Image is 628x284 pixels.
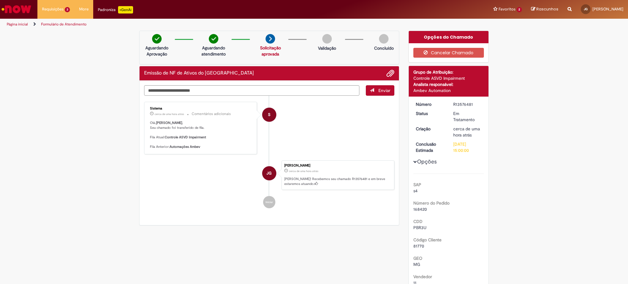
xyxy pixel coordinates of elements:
button: Adicionar anexos [386,69,394,77]
b: SAP [413,182,421,187]
span: Favoritos [499,6,515,12]
b: Automações Ambev [170,144,200,149]
span: cerca de uma hora atrás [289,169,318,173]
div: [DATE] 15:00:00 [453,141,482,153]
textarea: Digite sua mensagem aqui... [144,85,359,96]
dt: Número [411,101,449,107]
a: Formulário de Atendimento [41,22,86,27]
img: check-circle-green.png [152,34,162,44]
b: GEO [413,255,422,261]
dt: Status [411,110,449,117]
span: More [79,6,89,12]
span: [PERSON_NAME] [592,6,623,12]
img: check-circle-green.png [209,34,218,44]
span: 3 [65,7,70,12]
div: Analista responsável: [413,81,484,87]
p: Aguardando Aprovação [142,45,172,57]
p: Aguardando atendimento [199,45,228,57]
button: Enviar [366,85,394,96]
div: Em Tratamento [453,110,482,123]
ul: Histórico de tíquete [144,96,394,214]
span: MG [413,262,420,267]
span: Rascunhos [536,6,558,12]
span: JG [266,166,272,181]
b: Vendedor [413,274,432,279]
time: 29/09/2025 12:11:33 [155,112,184,116]
div: [PERSON_NAME] [284,164,391,167]
span: 168420 [413,206,427,212]
div: Sistema [150,107,252,110]
p: Olá, , Seu chamado foi transferido de fila. Fila Atual: Fila Anterior: [150,121,252,149]
img: arrow-next.png [266,34,275,44]
img: ServiceNow [1,3,32,15]
img: img-circle-grey.png [379,34,389,44]
img: img-circle-grey.png [322,34,332,44]
a: Solicitação aprovada [260,45,281,57]
h2: Emissão de NF de Ativos do ASVD Histórico de tíquete [144,71,254,76]
span: Enviar [378,88,390,93]
li: JOYCE GONCALVES [144,160,394,190]
button: Cancelar Chamado [413,48,484,58]
span: JG [584,7,588,11]
div: Ambev Automation [413,87,484,94]
dt: Criação [411,126,449,132]
div: 29/09/2025 12:11:28 [453,126,482,138]
div: System [262,108,276,122]
div: Padroniza [98,6,133,13]
span: cerca de uma hora atrás [155,112,184,116]
div: JOYCE GONCALVES [262,166,276,180]
time: 29/09/2025 12:11:28 [289,169,318,173]
p: +GenAi [118,6,133,13]
b: Número do Pedido [413,200,450,206]
span: 2 [517,7,522,12]
ul: Trilhas de página [5,19,414,30]
span: PBR3U [413,225,427,230]
b: CDD [413,219,423,224]
div: R13576481 [453,101,482,107]
a: Página inicial [7,22,28,27]
p: Concluído [374,45,394,51]
span: cerca de uma hora atrás [453,126,480,138]
b: Controle ASVD Impairment [165,135,206,140]
small: Comentários adicionais [192,111,231,117]
b: [PERSON_NAME] [156,121,182,125]
time: 29/09/2025 12:11:28 [453,126,480,138]
p: Validação [318,45,336,51]
span: s4 [413,188,418,194]
span: S [268,107,270,122]
div: Controle ASVD Impairment [413,75,484,81]
div: Grupo de Atribuição: [413,69,484,75]
span: Requisições [42,6,63,12]
p: [PERSON_NAME]! Recebemos seu chamado R13576481 e em breve estaremos atuando. [284,177,391,186]
span: 81770 [413,243,424,249]
b: Código Cliente [413,237,442,243]
dt: Conclusão Estimada [411,141,449,153]
a: Rascunhos [531,6,558,12]
div: Opções do Chamado [409,31,489,43]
